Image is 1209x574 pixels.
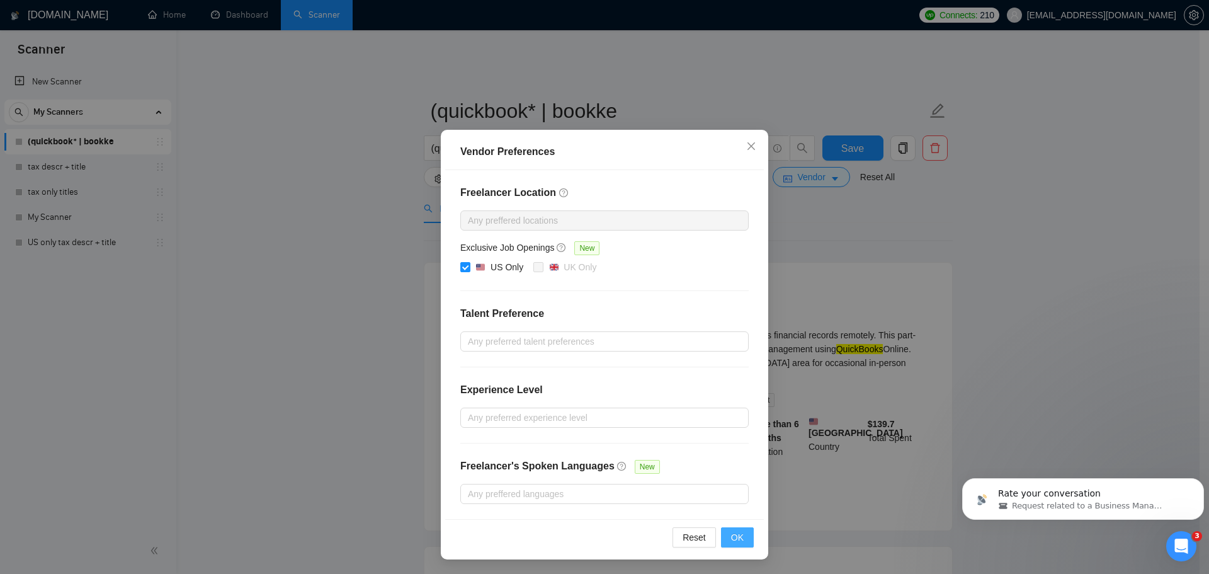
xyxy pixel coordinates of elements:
[557,243,567,253] span: question-circle
[460,144,749,159] div: Vendor Preferences
[559,188,569,198] span: question-circle
[574,241,599,255] span: New
[550,263,559,272] img: 🇬🇧
[1166,531,1196,561] iframe: Intercom live chat
[476,263,485,272] img: 🇺🇸
[460,306,749,321] h4: Talent Preference
[1192,531,1202,541] span: 3
[731,531,744,544] span: OK
[746,141,756,151] span: close
[957,452,1209,540] iframe: Intercom notifications message
[734,130,768,164] button: Close
[460,459,615,474] h4: Freelancer's Spoken Languages
[460,382,543,398] h4: Experience Level
[721,527,754,548] button: OK
[460,185,749,200] h4: Freelancer Location
[673,527,716,548] button: Reset
[617,461,627,471] span: question-circle
[564,260,596,274] div: UK Only
[635,460,660,474] span: New
[683,531,706,544] span: Reset
[491,260,523,274] div: US Only
[460,241,554,255] h5: Exclusive Job Openings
